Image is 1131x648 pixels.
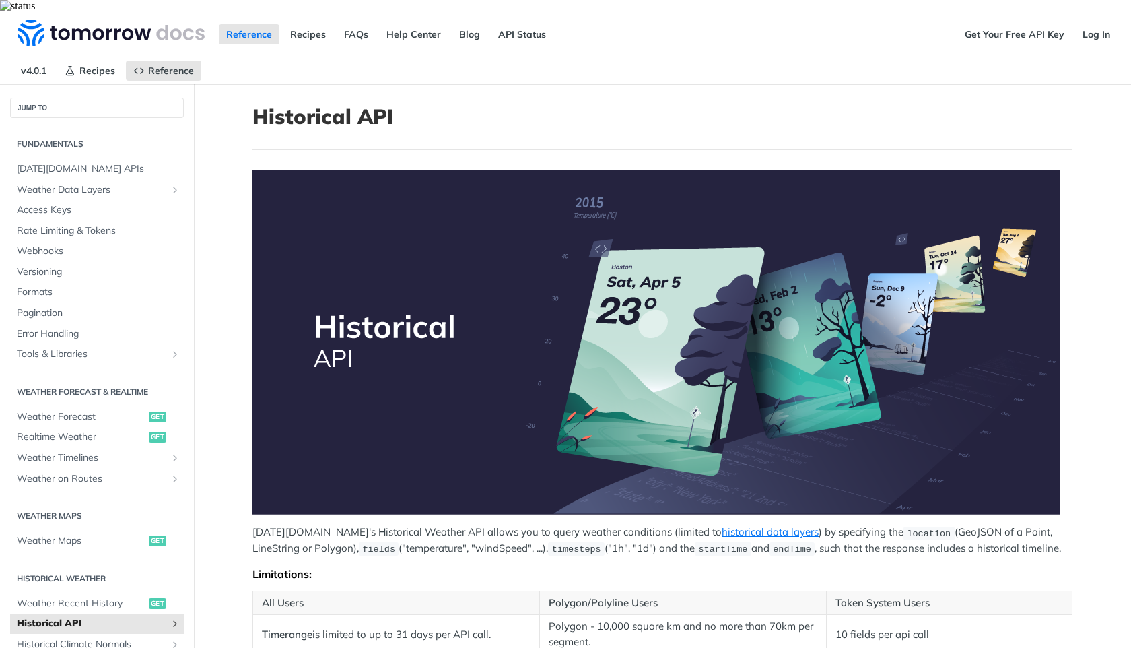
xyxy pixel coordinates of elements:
[17,286,180,299] span: Formats
[79,65,115,77] span: Recipes
[17,430,145,444] span: Realtime Weather
[57,61,123,81] a: Recipes
[149,598,166,609] span: get
[695,542,751,556] code: startTime
[17,534,145,548] span: Weather Maps
[170,185,180,195] button: Show subpages for Weather Data Layers
[17,306,180,320] span: Pagination
[548,542,605,556] code: timesteps
[17,348,166,361] span: Tools & Libraries
[10,282,184,302] a: Formats
[10,386,184,398] h2: Weather Forecast & realtime
[10,344,184,364] a: Tools & LibrariesShow subpages for Tools & Libraries
[452,24,487,44] a: Blog
[262,628,312,641] strong: Timerange
[13,61,54,81] span: v4.0.1
[491,24,553,44] a: API Status
[17,265,180,279] span: Versioning
[219,24,279,44] a: Reference
[10,262,184,282] a: Versioning
[17,597,145,610] span: Weather Recent History
[10,98,184,118] button: JUMP TO
[252,170,1072,515] span: Expand image
[149,536,166,546] span: get
[170,349,180,360] button: Show subpages for Tools & Libraries
[10,510,184,522] h2: Weather Maps
[539,591,826,615] th: Polygon/Polyline Users
[253,591,540,615] th: All Users
[10,138,184,150] h2: Fundamentals
[10,180,184,200] a: Weather Data LayersShow subpages for Weather Data Layers
[148,65,194,77] span: Reference
[10,407,184,427] a: Weather Forecastget
[379,24,448,44] a: Help Center
[18,20,205,46] img: Tomorrow.io Weather API Docs
[10,469,184,489] a: Weather on RoutesShow subpages for Weather on Routes
[10,200,184,220] a: Access Keys
[10,614,184,634] a: Historical APIShow subpages for Historical API
[283,24,333,44] a: Recipes
[826,591,1072,615] th: Token System Users
[10,324,184,344] a: Error Handling
[17,410,145,424] span: Weather Forecast
[17,472,166,486] span: Weather on Routes
[337,24,376,44] a: FAQs
[252,104,1072,129] h1: Historical API
[10,159,184,179] a: [DATE][DOMAIN_NAME] APIs
[17,183,166,197] span: Weather Data Layers
[17,224,180,238] span: Rate Limiting & Tokens
[252,525,1072,556] p: [DATE][DOMAIN_NAME]'s Historical Weather API allows you to query weather conditions (limited to )...
[149,412,166,422] span: get
[170,453,180,463] button: Show subpages for Weather Timelines
[126,61,201,81] a: Reference
[252,567,1072,581] div: Limitations:
[359,542,399,556] code: fields
[17,245,180,258] span: Webhooks
[1075,24,1118,44] a: Log In
[17,617,166,630] span: Historical API
[10,427,184,447] a: Realtime Weatherget
[957,24,1072,44] a: Get Your Free API Key
[170,474,180,484] button: Show subpages for Weather on Routes
[10,593,184,614] a: Weather Recent Historyget
[10,448,184,468] a: Weather TimelinesShow subpages for Weather Timelines
[10,221,184,241] a: Rate Limiting & Tokens
[10,303,184,323] a: Pagination
[149,432,166,443] span: get
[10,573,184,585] h2: Historical Weather
[769,542,815,556] code: endTime
[10,531,184,551] a: Weather Mapsget
[17,162,180,176] span: [DATE][DOMAIN_NAME] APIs
[10,241,184,261] a: Webhooks
[17,203,180,217] span: Access Keys
[903,527,955,540] code: location
[252,170,1060,515] img: Historical-API.png
[17,327,180,341] span: Error Handling
[170,618,180,629] button: Show subpages for Historical API
[17,451,166,465] span: Weather Timelines
[722,525,819,538] a: historical data layers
